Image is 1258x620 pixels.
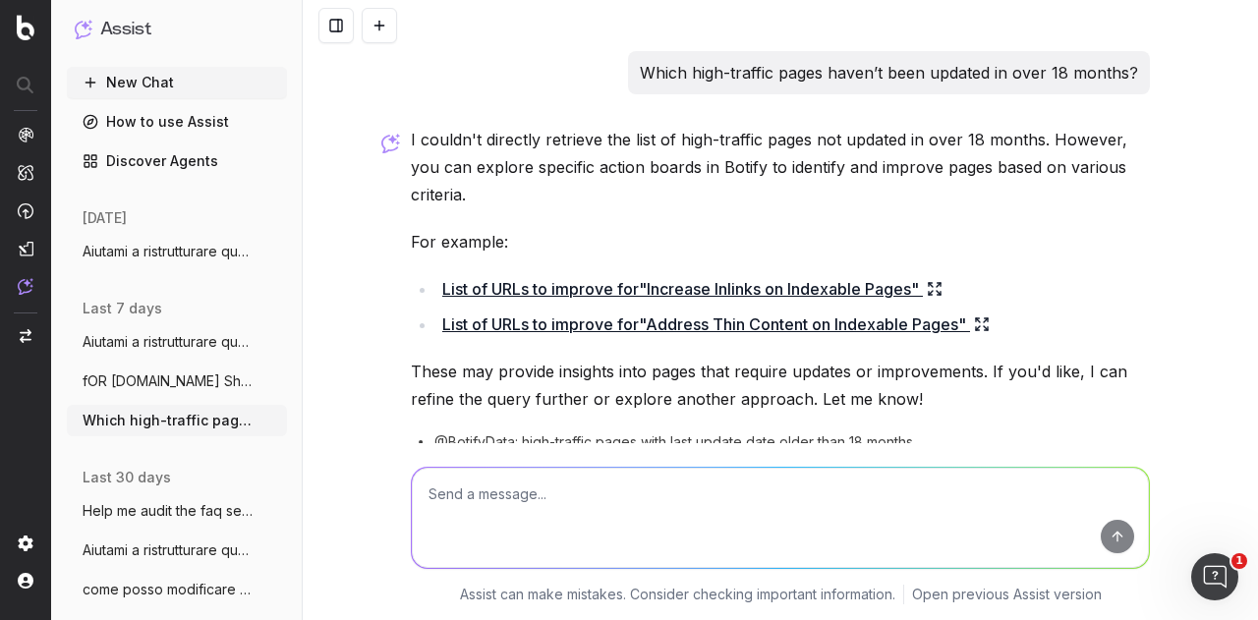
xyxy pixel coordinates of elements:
img: Analytics [18,127,33,142]
button: fOR [DOMAIN_NAME] Show me the [67,366,287,397]
span: @BotifyData: high-traffic pages with last update date older than 18 months [434,432,913,452]
img: Botify assist logo [381,134,400,153]
p: Assist can make mistakes. Consider checking important information. [460,585,895,604]
button: Assist [75,16,279,43]
button: Aiutami a ristrutturare questo articolo [67,535,287,566]
a: List of URLs to improve for " Increase Inlinks on Indexable Pages " [442,275,943,303]
span: Which high-traffic pages haven’t been up [83,411,256,430]
img: Botify logo [17,15,34,40]
p: For example: [411,228,1150,255]
span: last 7 days [83,299,162,318]
span: 1 [1231,553,1247,569]
img: Assist [75,20,92,38]
img: Assist [18,278,33,295]
button: come posso modificare questo abstract in [67,574,287,605]
img: Setting [18,535,33,551]
p: I couldn't directly retrieve the list of high-traffic pages not updated in over 18 months. Howeve... [411,126,1150,208]
img: Switch project [20,329,31,343]
a: How to use Assist [67,106,287,138]
span: Help me audit the faq section of assicur [83,501,256,521]
a: Open previous Assist version [912,585,1102,604]
span: Aiutami a ristrutturare questo articolo [83,540,256,560]
a: List of URLs to improve for " Address Thin Content on Indexable Pages " [442,310,990,338]
span: Aiutami a ristrutturare questo articolo [83,242,256,261]
button: Aiutami a ristrutturare questo articolo [67,326,287,358]
span: last 30 days [83,468,171,487]
button: Aiutami a ristrutturare questo articolo [67,236,287,267]
span: Aiutami a ristrutturare questo articolo [83,332,256,352]
img: Activation [18,202,33,219]
span: come posso modificare questo abstract in [83,580,256,599]
a: Discover Agents [67,145,287,177]
iframe: Intercom live chat [1191,553,1238,600]
span: fOR [DOMAIN_NAME] Show me the [83,371,256,391]
button: Which high-traffic pages haven’t been up [67,405,287,436]
h1: Assist [100,16,151,43]
p: These may provide insights into pages that require updates or improvements. If you'd like, I can ... [411,358,1150,413]
button: New Chat [67,67,287,98]
button: Help me audit the faq section of assicur [67,495,287,527]
img: Intelligence [18,164,33,181]
img: My account [18,573,33,589]
img: Studio [18,241,33,256]
p: Which high-traffic pages haven’t been updated in over 18 months? [640,59,1138,86]
span: [DATE] [83,208,127,228]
